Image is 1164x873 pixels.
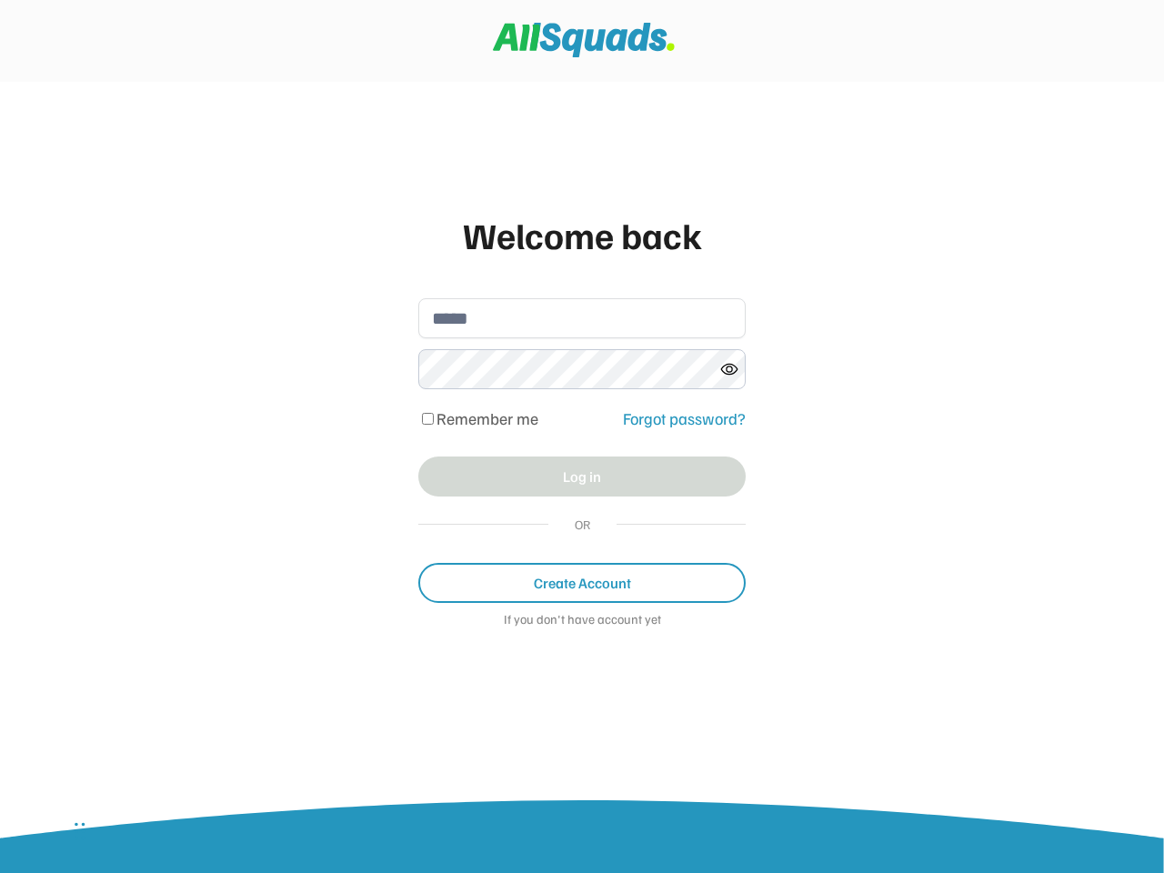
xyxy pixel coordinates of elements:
img: Squad%20Logo.svg [493,23,675,57]
div: Welcome back [418,207,746,262]
button: Log in [418,457,746,497]
label: Remember me [436,408,538,428]
div: If you don't have account yet [418,612,746,630]
div: Forgot password? [623,406,746,431]
div: OR [567,515,598,534]
button: Create Account [418,563,746,603]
